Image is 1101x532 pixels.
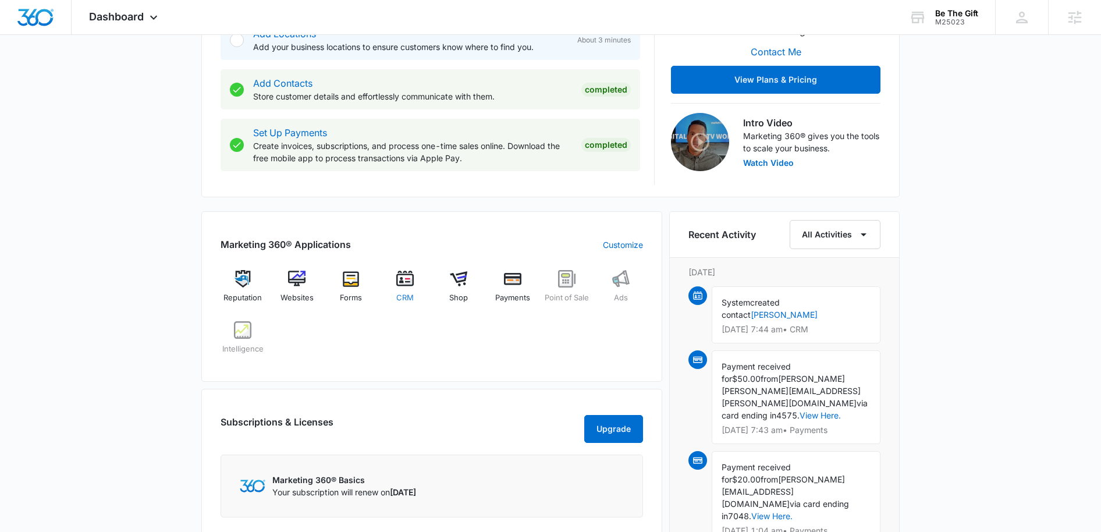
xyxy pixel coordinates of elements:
span: from [761,374,778,384]
p: Store customer details and effortlessly communicate with them. [253,90,572,102]
a: Set Up Payments [253,127,327,139]
span: Payment received for [722,361,791,384]
span: created contact [722,297,780,320]
span: Reputation [223,292,262,304]
span: Payments [495,292,530,304]
span: System [722,297,750,307]
span: CRM [396,292,414,304]
div: Completed [581,83,631,97]
span: $20.00 [732,474,761,484]
span: Intelligence [222,343,264,355]
span: [PERSON_NAME][EMAIL_ADDRESS][PERSON_NAME][DOMAIN_NAME] [722,386,861,408]
p: Add your business locations to ensure customers know where to find you. [253,41,568,53]
button: All Activities [790,220,880,249]
img: Intro Video [671,113,729,171]
a: Point of Sale [545,270,589,312]
a: Forms [329,270,374,312]
span: Point of Sale [545,292,589,304]
p: [DATE] 7:44 am • CRM [722,325,871,334]
h3: Intro Video [743,116,880,130]
p: Marketing 360® gives you the tools to scale your business. [743,130,880,154]
p: Your subscription will renew on [272,486,416,498]
div: account name [935,9,978,18]
a: View Here. [751,511,793,521]
button: Upgrade [584,415,643,443]
button: Watch Video [743,159,794,167]
a: Add Contacts [253,77,312,89]
div: Completed [581,138,631,152]
a: CRM [382,270,427,312]
p: Create invoices, subscriptions, and process one-time sales online. Download the free mobile app t... [253,140,572,164]
div: account id [935,18,978,26]
span: About 3 minutes [577,35,631,45]
span: $50.00 [732,374,761,384]
span: 7048. [728,511,751,521]
h2: Subscriptions & Licenses [221,415,333,438]
span: [PERSON_NAME] [778,374,845,384]
button: Contact Me [739,38,813,66]
span: Ads [614,292,628,304]
span: Forms [340,292,362,304]
span: Websites [280,292,314,304]
p: [DATE] [688,266,880,278]
h2: Marketing 360® Applications [221,237,351,251]
span: [DATE] [390,487,416,497]
span: Dashboard [89,10,144,23]
a: [PERSON_NAME] [751,310,818,320]
h6: Recent Activity [688,228,756,242]
span: Payment received for [722,462,791,484]
a: Payments [491,270,535,312]
a: Intelligence [221,321,265,363]
a: View Here. [800,410,841,420]
span: [PERSON_NAME] [778,474,845,484]
a: Reputation [221,270,265,312]
a: Ads [598,270,643,312]
p: Marketing 360® Basics [272,474,416,486]
button: View Plans & Pricing [671,66,880,94]
p: [DATE] 7:43 am • Payments [722,426,871,434]
span: [EMAIL_ADDRESS][DOMAIN_NAME] [722,487,794,509]
a: Websites [275,270,319,312]
a: Shop [436,270,481,312]
a: Customize [603,239,643,251]
span: from [761,474,778,484]
span: 4575. [776,410,800,420]
img: Marketing 360 Logo [240,480,265,492]
span: Shop [449,292,468,304]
